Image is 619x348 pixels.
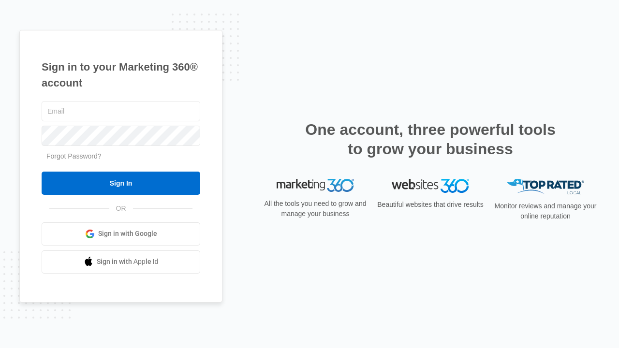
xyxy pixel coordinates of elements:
[42,101,200,121] input: Email
[491,201,600,221] p: Monitor reviews and manage your online reputation
[97,257,159,267] span: Sign in with Apple Id
[392,179,469,193] img: Websites 360
[261,199,369,219] p: All the tools you need to grow and manage your business
[376,200,485,210] p: Beautiful websites that drive results
[42,222,200,246] a: Sign in with Google
[302,120,559,159] h2: One account, three powerful tools to grow your business
[507,179,584,195] img: Top Rated Local
[42,250,200,274] a: Sign in with Apple Id
[42,59,200,91] h1: Sign in to your Marketing 360® account
[109,203,133,214] span: OR
[46,152,102,160] a: Forgot Password?
[42,172,200,195] input: Sign In
[98,229,157,239] span: Sign in with Google
[277,179,354,192] img: Marketing 360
